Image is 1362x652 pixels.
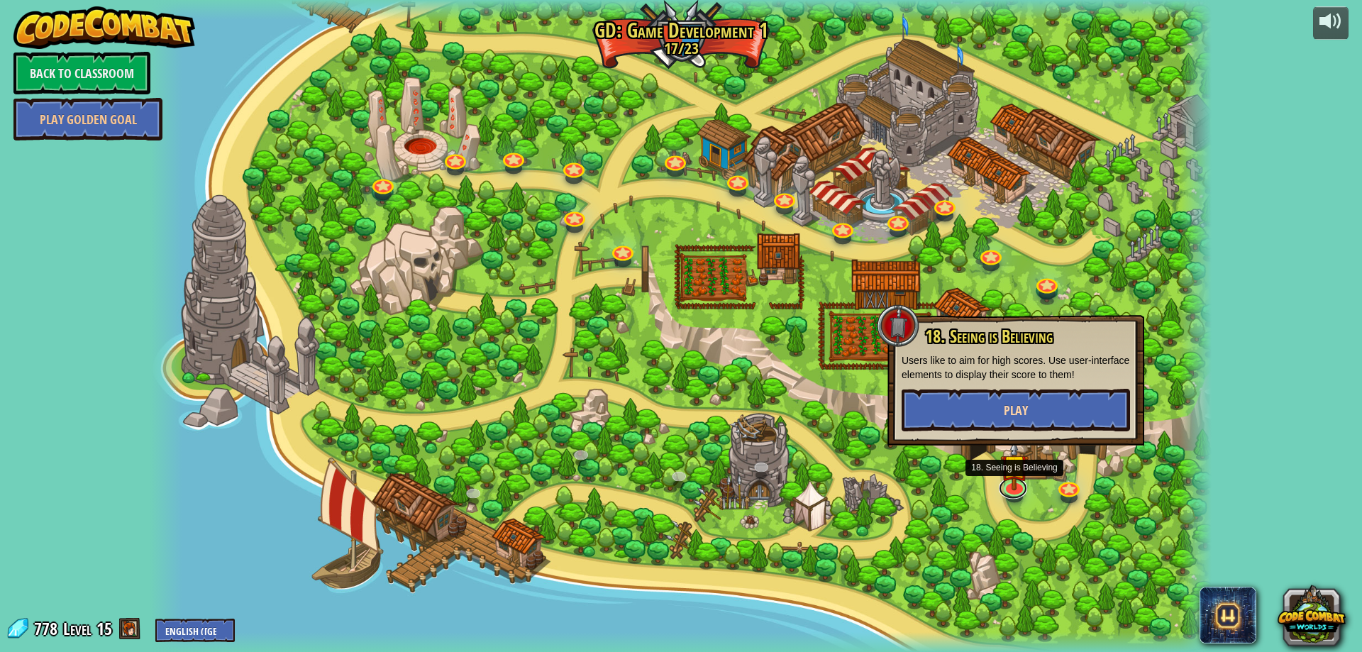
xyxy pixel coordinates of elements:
img: CodeCombat - Learn how to code by playing a game [13,6,195,49]
button: Adjust volume [1313,6,1349,40]
span: Play [1004,402,1028,419]
img: level-banner-started.png [1000,441,1029,490]
span: 18. Seeing is Believing [925,324,1053,348]
button: Play [902,389,1130,431]
a: Back to Classroom [13,52,150,94]
span: 15 [96,617,112,640]
a: Play Golden Goal [13,98,162,140]
span: 778 [34,617,62,640]
p: Users like to aim for high scores. Use user-interface elements to display their score to them! [902,353,1130,382]
span: Level [63,617,92,641]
